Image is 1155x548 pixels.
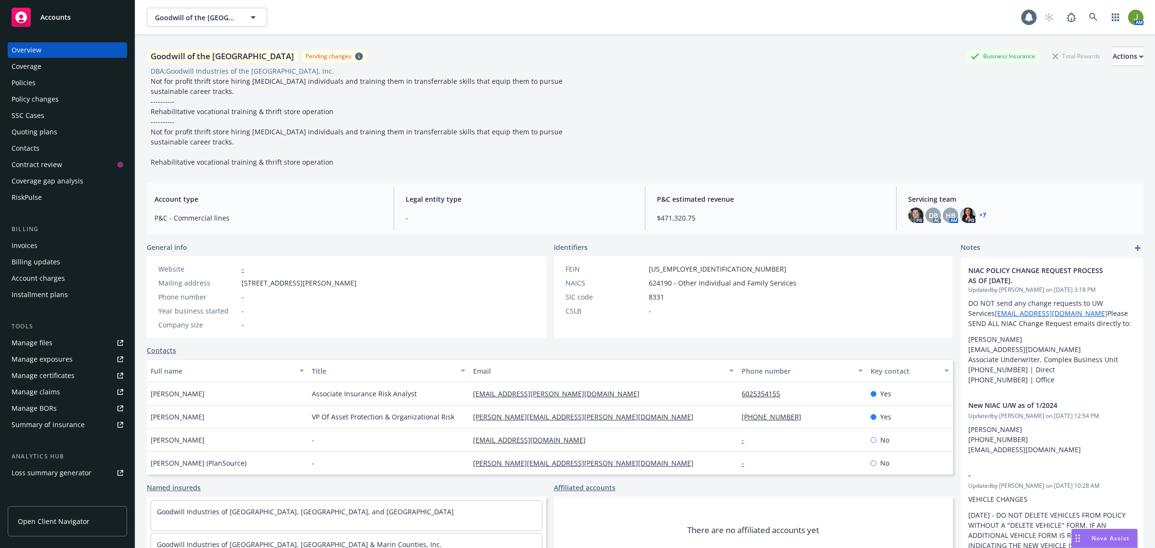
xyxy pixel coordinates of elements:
img: photo [908,208,924,223]
span: Not for profit thrift store hiring [MEDICAL_DATA] individuals and training them in transferrable ... [151,77,565,167]
div: Invoices [12,238,38,253]
div: Year business started [158,306,238,316]
div: NAICS [565,278,645,288]
img: photo [1128,10,1143,25]
a: [PERSON_NAME][EMAIL_ADDRESS][PERSON_NAME][DOMAIN_NAME] [473,412,701,421]
a: Manage claims [8,384,127,400]
p: [PERSON_NAME] [PHONE_NUMBER] [EMAIL_ADDRESS][DOMAIN_NAME] [968,424,1136,455]
div: New NIAC U/W as of 1/2024Updatedby [PERSON_NAME] on [DATE] 12:54 PM[PERSON_NAME] [PHONE_NUMBER] [... [961,392,1143,462]
span: [PERSON_NAME] (PlanSource) [151,458,246,468]
span: Yes [880,389,891,399]
button: Actions [1113,47,1143,66]
a: [EMAIL_ADDRESS][DOMAIN_NAME] [995,309,1107,318]
p: VEHICLE CHANGES [968,494,1136,504]
div: Total Rewards [1048,50,1105,62]
span: - [242,292,244,302]
span: Identifiers [554,242,588,252]
div: Phone number [742,366,852,376]
a: Policies [8,75,127,91]
a: Goodwill Industries of [GEOGRAPHIC_DATA], [GEOGRAPHIC_DATA], and [GEOGRAPHIC_DATA] [157,507,454,516]
span: Yes [880,412,891,422]
button: Email [469,359,738,382]
a: Policy changes [8,91,127,107]
a: Manage exposures [8,352,127,367]
a: Invoices [8,238,127,253]
span: Account type [154,194,382,204]
span: - [968,470,1111,480]
a: Overview [8,42,127,58]
div: Mailing address [158,278,238,288]
div: Account charges [12,271,65,286]
button: Full name [147,359,308,382]
div: Actions [1113,47,1143,65]
span: Nova Assist [1091,534,1129,542]
span: - [242,320,244,330]
span: Accounts [40,13,71,21]
a: - [242,264,244,274]
div: Manage certificates [12,368,75,383]
div: Contract review [12,157,62,172]
button: Title [308,359,469,382]
a: Start snowing [1039,8,1059,27]
div: Coverage gap analysis [12,173,83,189]
span: 624190 - Other Individual and Family Services [649,278,796,288]
p: [PERSON_NAME] [EMAIL_ADDRESS][DOMAIN_NAME] Associate Underwriter, Complex Business Unit [PHONE_NU... [968,334,1136,385]
a: Switch app [1106,8,1125,27]
a: [PERSON_NAME][EMAIL_ADDRESS][PERSON_NAME][DOMAIN_NAME] [473,458,701,468]
div: RiskPulse [12,190,42,205]
span: VP Of Asset Protection & Organizational Risk [312,412,454,422]
a: - [742,458,752,468]
div: NIAC POLICY CHANGE REQUEST PROCESS AS OF [DATE].Updatedby [PERSON_NAME] on [DATE] 3:18 PMDO NOT s... [961,258,1143,392]
span: P&C estimated revenue [657,194,885,204]
a: Billing updates [8,254,127,270]
span: General info [147,242,187,252]
div: Full name [151,366,294,376]
span: [STREET_ADDRESS][PERSON_NAME] [242,278,357,288]
div: Billing [8,224,127,234]
div: SSC Cases [12,108,44,123]
div: Policy changes [12,91,59,107]
span: - [649,306,651,316]
div: Policies [12,75,36,91]
span: New NIAC U/W as of 1/2024 [968,400,1111,410]
span: Associate Insurance Risk Analyst [312,389,417,399]
a: 6025354155 [742,389,788,398]
span: Servicing team [908,194,1136,204]
span: - [312,458,314,468]
a: Contract review [8,157,127,172]
div: Coverage [12,59,41,74]
span: HB [946,210,955,221]
div: Manage BORs [12,401,57,416]
div: Manage files [12,335,52,351]
div: Phone number [158,292,238,302]
span: DB [929,210,938,221]
div: Website [158,264,238,274]
a: Affiliated accounts [554,483,616,493]
span: 8331 [649,292,664,302]
span: Goodwill of the [GEOGRAPHIC_DATA] [155,13,238,23]
div: Summary of insurance [12,417,85,432]
div: Email [473,366,723,376]
div: Business Insurance [966,50,1040,62]
a: Manage certificates [8,368,127,383]
span: NIAC POLICY CHANGE REQUEST PROCESS AS OF [DATE]. [968,265,1111,286]
a: Named insureds [147,483,201,493]
button: Key contact [867,359,953,382]
span: - [242,306,244,316]
div: SIC code [565,292,645,302]
span: - [406,213,633,223]
div: Tools [8,322,127,331]
div: Manage claims [12,384,60,400]
p: DO NOT send any change requests to UW Services Please SEND ALL NIAC Change Request emails directl... [968,298,1136,328]
a: [PHONE_NUMBER] [742,412,809,421]
a: [EMAIL_ADDRESS][PERSON_NAME][DOMAIN_NAME] [473,389,647,398]
span: Updated by [PERSON_NAME] on [DATE] 10:28 AM [968,482,1136,490]
a: Manage BORs [8,401,127,416]
span: [PERSON_NAME] [151,435,205,445]
div: Installment plans [12,287,68,302]
div: Pending changes [306,52,351,60]
a: Installment plans [8,287,127,302]
a: - [742,435,752,444]
a: Coverage [8,59,127,74]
